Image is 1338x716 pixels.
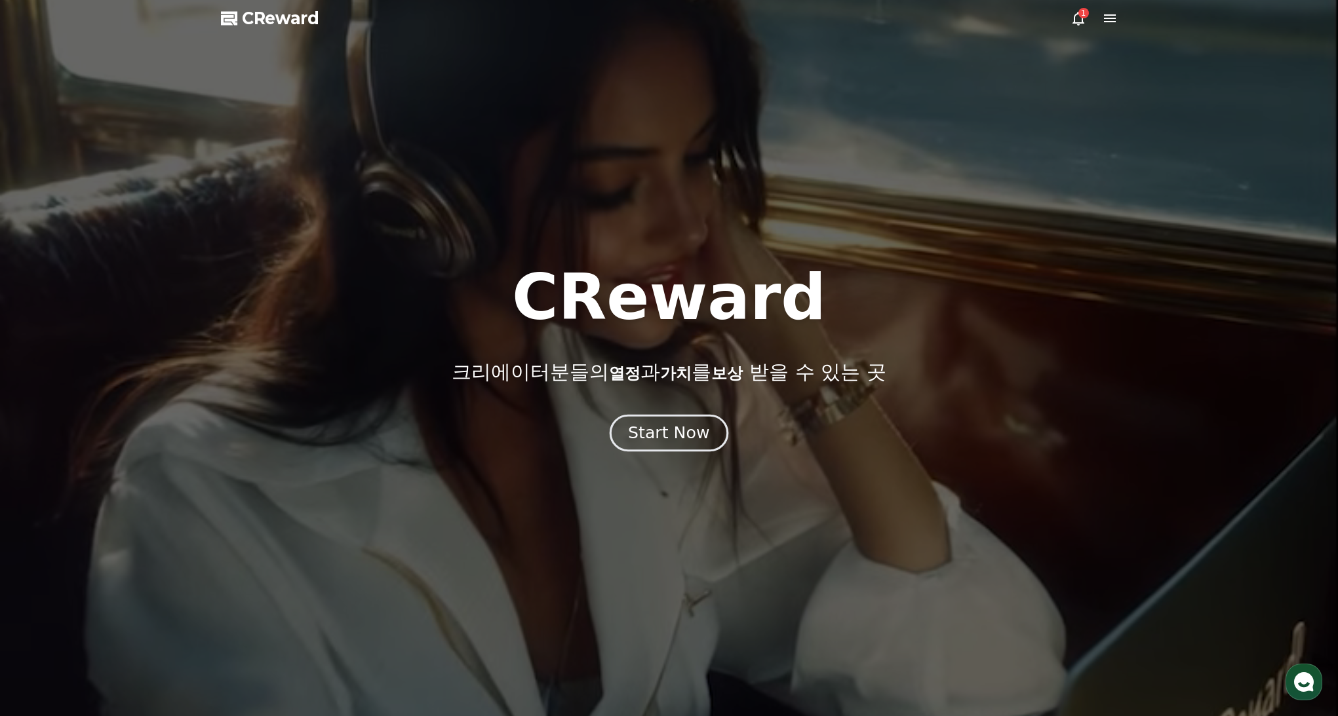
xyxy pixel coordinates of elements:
div: 크리워드는 [DATE] 음원 사용을 허용하지 않습니다. 이는 유튜브에서 매우 부정적으로 보기 때문입니다. [38,51,222,90]
div: 네, 감사합니다. [38,267,222,280]
div: 감사합니다. [84,202,240,215]
h1: CReward [512,266,826,329]
span: CReward [242,8,319,29]
p: 크리에이터분들의 과 를 받을 수 있는 곳 [452,360,886,384]
div: Start Now [628,422,709,444]
span: 열정 [609,364,640,383]
a: 1 [1071,10,1086,26]
div: Will respond in minutes [71,22,164,32]
span: 가치 [660,364,692,383]
button: Start Now [610,414,728,451]
div: 1 [1078,8,1089,18]
a: [URL][DOMAIN_NAME] [38,39,146,50]
a: CReward [221,8,319,29]
div: 감사합니다. [38,352,222,366]
div: 아, 그러네요. [84,176,240,189]
span: 보상 [711,364,743,383]
a: Start Now [612,428,726,441]
div: 영상 활용과 각색에 각별히 주의해 주시기 바랍니다. [38,326,222,352]
div: Creward [71,7,121,22]
div: 추가로, 사용하시는 콘텐츠가 저작권이 강한 스포츠 영상이다 보니 유튜브에서 예민하게 보는 콘텐츠 중 하나입니다. [38,280,222,320]
div: 다음부터는 주의하도록 하겠습니다. [84,189,240,202]
div: 이러한 영상은 앞으로 자동 수익에서 제외될 예정입니다. [38,97,222,123]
